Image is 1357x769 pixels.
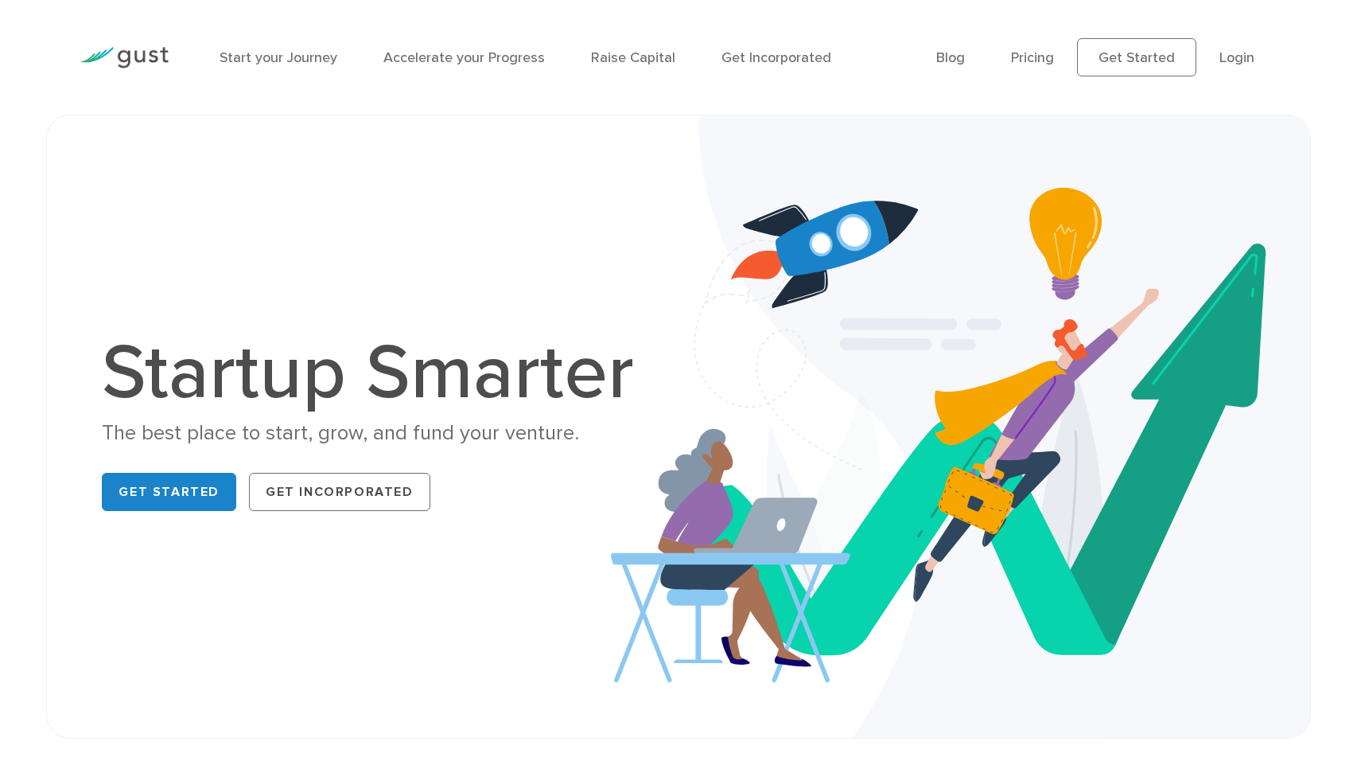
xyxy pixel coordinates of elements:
[102,473,236,511] a: Get Started
[1219,49,1254,66] a: Login
[249,473,430,511] a: Get Incorporated
[102,335,651,412] h1: Startup Smarter
[102,420,651,447] div: The best place to start, grow, and fund your venture.
[220,49,337,66] a: Start your Journey
[80,47,169,68] img: Gust Logo
[721,49,831,66] a: Get Incorporated
[936,49,965,66] a: Blog
[1011,49,1054,66] a: Pricing
[1077,38,1196,76] a: Get Started
[591,49,675,66] a: Raise Capital
[383,49,545,66] a: Accelerate your Progress
[611,115,1310,738] img: Startup Smarter Hero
